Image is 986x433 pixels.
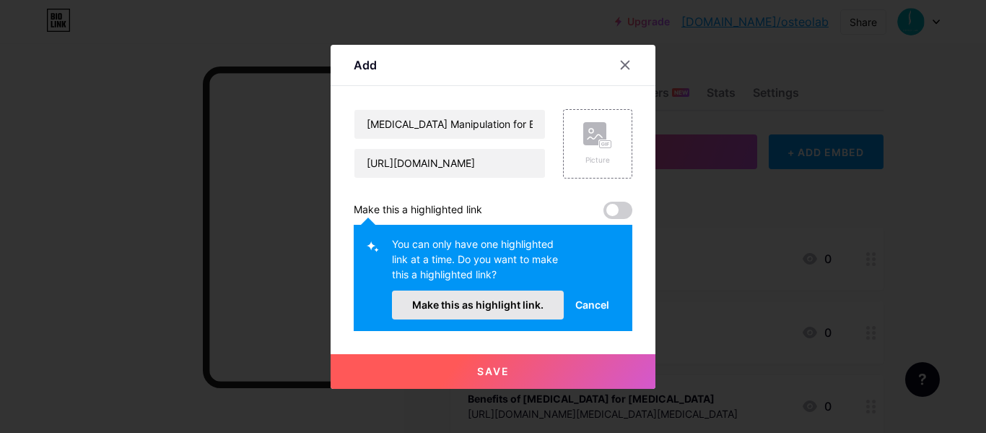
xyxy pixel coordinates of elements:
div: Picture [583,155,612,166]
div: Add [354,56,377,74]
input: Title [354,110,545,139]
button: Make this as highlight link. [392,291,564,320]
input: URL [354,149,545,178]
span: Cancel [575,297,609,312]
div: You can only have one highlighted link at a time. Do you want to make this a highlighted link? [392,236,564,291]
div: Make this a highlighted link [354,202,482,219]
span: Save [477,365,510,377]
span: Make this as highlight link. [412,299,544,311]
button: Save [331,354,655,389]
button: Cancel [564,291,621,320]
